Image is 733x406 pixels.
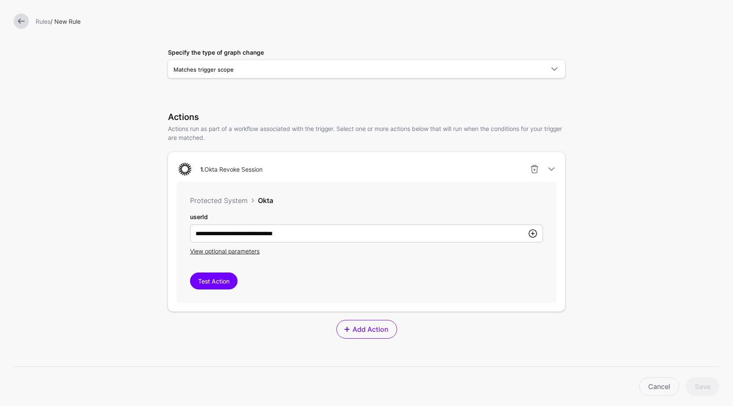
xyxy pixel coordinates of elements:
[173,66,234,73] span: Matches trigger scope
[190,273,238,289] button: Test Action
[168,124,565,142] p: Actions run as part of a workflow associated with the trigger. Select one or more actions below t...
[36,18,50,25] a: Rules
[190,212,208,221] label: userId
[200,166,204,173] strong: 1.
[168,48,264,57] label: Specify the type of graph change
[190,196,248,205] span: Protected System
[197,165,266,174] div: Okta Revoke Session
[351,324,389,334] span: Add Action
[168,112,565,122] h3: Actions
[258,196,273,205] span: Okta
[639,377,679,396] a: Cancel
[190,247,260,255] span: View optional parameters
[32,17,723,26] div: / New Rule
[176,161,193,178] img: svg+xml;base64,PHN2ZyB3aWR0aD0iNjQiIGhlaWdodD0iNjQiIHZpZXdCb3g9IjAgMCA2NCA2NCIgZmlsbD0ibm9uZSIgeG...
